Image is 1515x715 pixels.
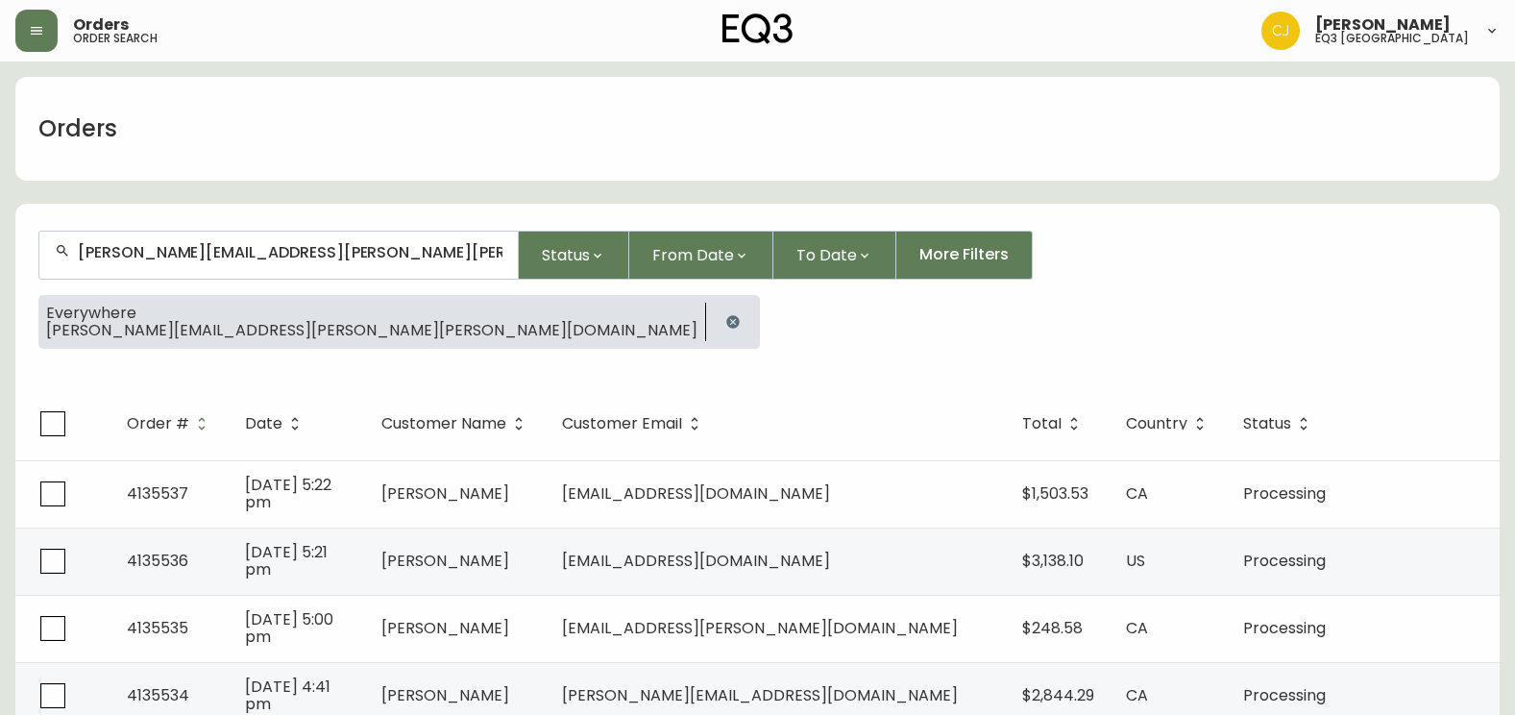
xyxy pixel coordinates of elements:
[245,608,333,648] span: [DATE] 5:00 pm
[1126,617,1148,639] span: CA
[773,231,896,280] button: To Date
[381,550,509,572] span: [PERSON_NAME]
[1243,482,1326,505] span: Processing
[127,684,189,706] span: 4135534
[1126,550,1145,572] span: US
[1022,617,1083,639] span: $248.58
[562,482,830,505] span: [EMAIL_ADDRESS][DOMAIN_NAME]
[1126,418,1187,430] span: Country
[896,231,1033,280] button: More Filters
[1261,12,1300,50] img: 7836c8950ad67d536e8437018b5c2533
[46,305,697,322] span: Everywhere
[1022,684,1094,706] span: $2,844.29
[245,418,282,430] span: Date
[381,482,509,505] span: [PERSON_NAME]
[652,243,734,267] span: From Date
[562,684,958,706] span: [PERSON_NAME][EMAIL_ADDRESS][DOMAIN_NAME]
[127,617,188,639] span: 4135535
[245,415,307,432] span: Date
[1243,415,1316,432] span: Status
[245,676,330,715] span: [DATE] 4:41 pm
[381,418,506,430] span: Customer Name
[562,418,682,430] span: Customer Email
[562,550,830,572] span: [EMAIL_ADDRESS][DOMAIN_NAME]
[127,550,188,572] span: 4135536
[381,617,509,639] span: [PERSON_NAME]
[127,415,214,432] span: Order #
[127,482,188,505] span: 4135537
[1126,684,1148,706] span: CA
[38,112,117,145] h1: Orders
[381,415,531,432] span: Customer Name
[542,243,590,267] span: Status
[1243,617,1326,639] span: Processing
[73,17,129,33] span: Orders
[562,415,707,432] span: Customer Email
[127,418,189,430] span: Order #
[629,231,773,280] button: From Date
[1022,415,1087,432] span: Total
[381,684,509,706] span: [PERSON_NAME]
[1243,418,1291,430] span: Status
[46,322,697,339] span: [PERSON_NAME][EMAIL_ADDRESS][PERSON_NAME][PERSON_NAME][DOMAIN_NAME]
[78,243,502,261] input: Search
[1315,17,1451,33] span: [PERSON_NAME]
[562,617,958,639] span: [EMAIL_ADDRESS][PERSON_NAME][DOMAIN_NAME]
[1022,550,1084,572] span: $3,138.10
[1315,33,1469,44] h5: eq3 [GEOGRAPHIC_DATA]
[519,231,629,280] button: Status
[1022,418,1062,430] span: Total
[796,243,857,267] span: To Date
[919,244,1009,265] span: More Filters
[1022,482,1088,505] span: $1,503.53
[1126,482,1148,505] span: CA
[1126,415,1212,432] span: Country
[245,474,331,513] span: [DATE] 5:22 pm
[245,541,328,580] span: [DATE] 5:21 pm
[73,33,158,44] h5: order search
[722,13,794,44] img: logo
[1243,684,1326,706] span: Processing
[1243,550,1326,572] span: Processing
